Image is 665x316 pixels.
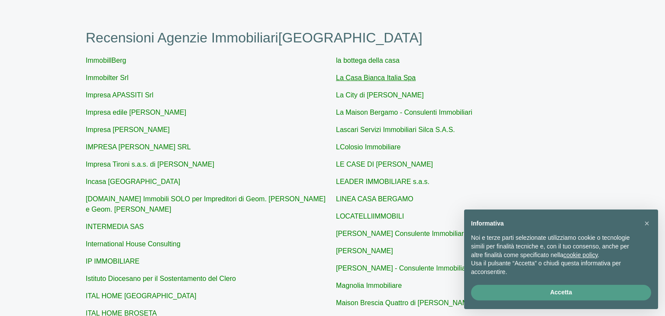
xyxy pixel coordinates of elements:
[336,247,393,255] a: [PERSON_NAME]
[471,234,637,259] p: Noi e terze parti selezionate utilizziamo cookie o tecnologie simili per finalità tecniche e, con...
[86,109,186,116] a: Impresa edile [PERSON_NAME]
[336,109,472,116] a: La Maison Bergamo - Consulenti Immobiliari
[86,74,129,81] a: Immobilter Srl
[86,126,170,133] a: Impresa [PERSON_NAME]
[86,195,326,213] a: [DOMAIN_NAME] Immobili SOLO per Impreditori di Geom. [PERSON_NAME] e Geom. [PERSON_NAME]
[336,282,402,289] a: Magnolia Immobiliare
[336,195,413,203] a: LINEA CASA BERGAMO
[471,259,637,276] p: Usa il pulsante “Accetta” o chiudi questa informativa per acconsentire.
[336,126,455,133] a: Lascari Servizi Immobiliari Silca S.A.S.
[86,223,144,230] a: INTERMEDIA SAS
[336,74,416,81] a: La Casa Bianca Italia Spa
[336,57,400,64] a: la bottega della casa
[640,216,654,230] button: Chiudi questa informativa
[86,91,153,99] a: Impresa APASSITI Srl
[336,230,468,237] a: [PERSON_NAME] Consulente Immobiliare
[86,57,126,64] a: ImmobillBerg
[336,213,404,220] a: LOCATELLIIMMOBILI
[86,258,139,265] a: IP IMMOBILIARE
[336,178,429,185] a: LEADER IMMOBILIARE s.a.s.
[86,178,180,185] a: Incasa [GEOGRAPHIC_DATA]
[336,264,472,272] a: [PERSON_NAME] - Consulente Immobiliare
[86,292,196,300] a: ITAL HOME [GEOGRAPHIC_DATA]
[644,219,649,228] span: ×
[471,285,651,300] button: Accetta
[563,252,597,258] a: cookie policy - il link si apre in una nuova scheda
[336,299,475,306] a: Maison Brescia Quattro di [PERSON_NAME]
[86,161,214,168] a: Impresa Tironi s.a.s. di [PERSON_NAME]
[471,220,637,227] h2: Informativa
[336,161,433,168] a: LE CASE DI [PERSON_NAME]
[336,143,400,151] a: LColosio Immobiliare
[336,91,424,99] a: La City di [PERSON_NAME]
[86,143,191,151] a: IMPRESA [PERSON_NAME] SRL
[86,29,579,46] h1: Recensioni Agenzie Immobiliari [GEOGRAPHIC_DATA]
[86,240,181,248] a: International House Consulting
[86,275,236,282] a: Istituto Diocesano per il Sostentamento del Clero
